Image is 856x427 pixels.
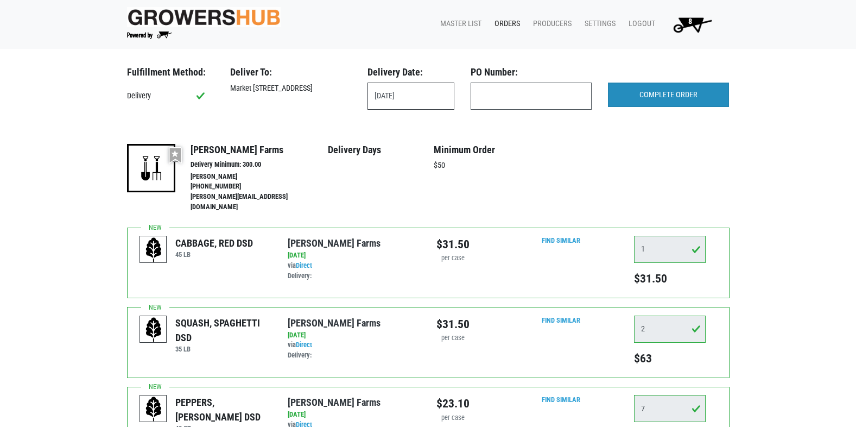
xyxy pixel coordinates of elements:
[486,14,524,34] a: Orders
[436,236,470,253] div: $31.50
[222,83,359,95] div: Market [STREET_ADDRESS]
[524,14,576,34] a: Producers
[127,7,281,27] img: original-fc7597fdc6adbb9d0e2ae620e786d1a2.jpg
[175,316,271,345] div: SQUASH, SPAGHETTI DSD
[191,192,328,212] li: [PERSON_NAME][EMAIL_ADDRESS][DOMAIN_NAME]
[471,66,592,78] h3: PO Number:
[288,250,420,261] div: [DATE]
[288,350,420,361] div: Delivery:
[634,395,706,422] input: Qty
[140,395,167,423] img: placeholder-variety-43d6402dacf2d531de610a020419775a.svg
[296,261,312,269] a: Direct
[288,237,381,249] a: [PERSON_NAME] Farms
[175,345,271,353] h6: 35 LB
[288,397,381,408] a: [PERSON_NAME] Farms
[620,14,660,34] a: Logout
[608,83,729,108] input: COMPLETE ORDER
[668,14,716,35] img: Cart
[175,395,271,424] div: PEPPERS, [PERSON_NAME] DSD
[542,395,580,404] a: Find Similar
[634,236,706,263] input: Qty
[367,66,454,78] h3: Delivery Date:
[175,250,253,259] h6: 45 LB
[288,261,420,281] div: via
[328,144,434,156] h4: Delivery Days
[434,160,540,172] p: $50
[191,181,328,192] li: [PHONE_NUMBER]
[140,236,167,263] img: placeholder-variety-43d6402dacf2d531de610a020419775a.svg
[367,83,454,110] input: Select Date
[296,341,312,349] a: Direct
[288,340,420,361] div: via
[542,236,580,244] a: Find Similar
[191,160,328,170] li: Delivery Minimum: 300.00
[288,317,381,329] a: [PERSON_NAME] Farms
[127,66,214,78] h3: Fulfillment Method:
[191,144,328,156] h4: [PERSON_NAME] Farms
[288,410,420,420] div: [DATE]
[634,272,706,286] h5: $31.50
[175,236,253,250] div: CABBAGE, RED DSD
[542,316,580,324] a: Find Similar
[127,32,172,39] img: Powered by Big Wheelbarrow
[288,271,420,281] div: Delivery:
[660,14,721,35] a: 8
[140,316,167,343] img: placeholder-variety-43d6402dacf2d531de610a020419775a.svg
[634,351,706,366] h5: $63
[432,14,486,34] a: Master List
[436,333,470,343] div: per case
[436,413,470,423] div: per case
[436,316,470,333] div: $31.50
[127,144,175,192] img: 16-a7ead4628f8e1841ef7647162d388ade.png
[576,14,620,34] a: Settings
[434,144,540,156] h4: Minimum Order
[688,17,692,26] span: 8
[436,395,470,412] div: $23.10
[230,66,351,78] h3: Deliver To:
[288,330,420,341] div: [DATE]
[634,316,706,343] input: Qty
[436,253,470,263] div: per case
[191,172,328,182] li: [PERSON_NAME]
